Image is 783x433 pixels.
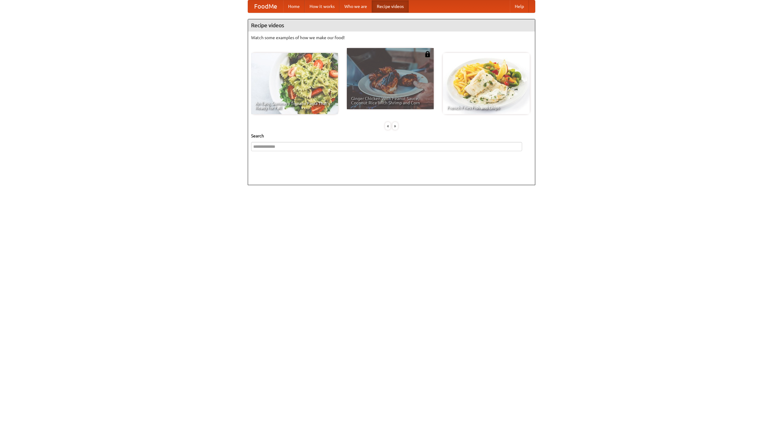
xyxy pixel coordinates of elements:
[255,101,334,110] span: An Easy, Summery Tomato Pasta That's Ready for Fall
[283,0,305,13] a: Home
[305,0,340,13] a: How it works
[251,35,532,41] p: Watch some examples of how we make our food!
[340,0,372,13] a: Who we are
[392,122,398,130] div: »
[510,0,529,13] a: Help
[443,53,530,114] a: French Fries Fish and Chips
[447,106,525,110] span: French Fries Fish and Chips
[251,53,338,114] a: An Easy, Summery Tomato Pasta That's Ready for Fall
[248,0,283,13] a: FoodMe
[372,0,409,13] a: Recipe videos
[251,133,532,139] h5: Search
[425,51,431,57] img: 483408.png
[385,122,391,130] div: «
[248,19,535,32] h4: Recipe videos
